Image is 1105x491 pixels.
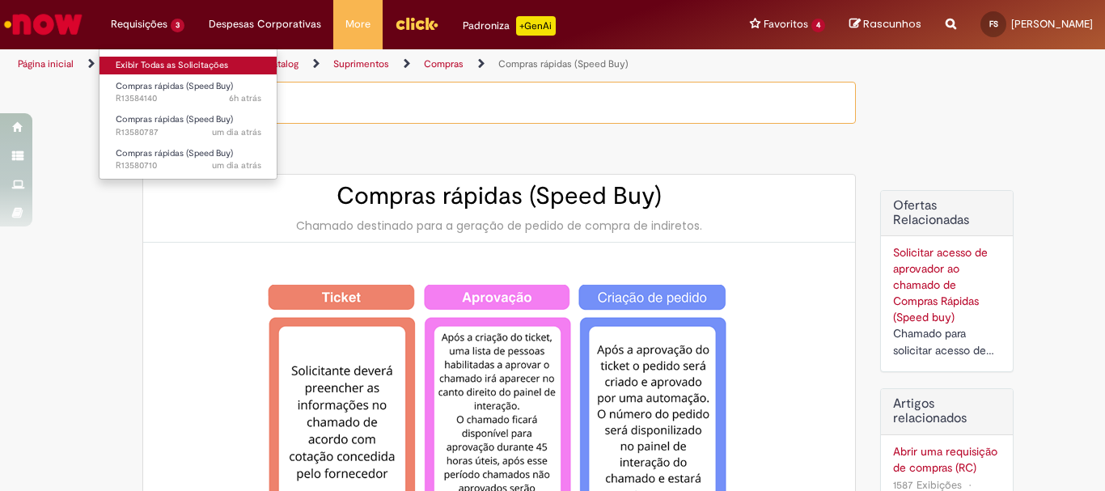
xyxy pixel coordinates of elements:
[116,159,261,172] span: R13580710
[893,245,988,324] a: Solicitar acesso de aprovador ao chamado de Compras Rápidas (Speed buy)
[863,16,921,32] span: Rascunhos
[395,11,438,36] img: click_logo_yellow_360x200.png
[142,82,856,124] div: Obrigatório um anexo.
[764,16,808,32] span: Favoritos
[229,92,261,104] time: 01/10/2025 08:29:03
[893,397,1001,425] h3: Artigos relacionados
[99,49,277,180] ul: Requisições
[989,19,998,29] span: FS
[229,92,261,104] span: 6h atrás
[116,80,233,92] span: Compras rápidas (Speed Buy)
[893,199,1001,227] h2: Ofertas Relacionadas
[209,16,321,32] span: Despesas Corporativas
[99,57,277,74] a: Exibir Todas as Solicitações
[212,159,261,171] time: 30/09/2025 11:01:25
[99,111,277,141] a: Aberto R13580787 : Compras rápidas (Speed Buy)
[116,92,261,105] span: R13584140
[880,190,1014,372] div: Ofertas Relacionadas
[333,57,389,70] a: Suprimentos
[99,145,277,175] a: Aberto R13580710 : Compras rápidas (Speed Buy)
[159,218,839,234] div: Chamado destinado para a geração de pedido de compra de indiretos.
[116,147,233,159] span: Compras rápidas (Speed Buy)
[12,49,725,79] ul: Trilhas de página
[212,126,261,138] span: um dia atrás
[99,78,277,108] a: Aberto R13584140 : Compras rápidas (Speed Buy)
[116,113,233,125] span: Compras rápidas (Speed Buy)
[893,325,1001,359] div: Chamado para solicitar acesso de aprovador ao ticket de Speed buy
[1011,17,1093,31] span: [PERSON_NAME]
[811,19,825,32] span: 4
[516,16,556,36] p: +GenAi
[18,57,74,70] a: Página inicial
[424,57,464,70] a: Compras
[111,16,167,32] span: Requisições
[159,183,839,210] h2: Compras rápidas (Speed Buy)
[849,17,921,32] a: Rascunhos
[2,8,85,40] img: ServiceNow
[171,19,184,32] span: 3
[463,16,556,36] div: Padroniza
[116,126,261,139] span: R13580787
[893,443,1001,476] a: Abrir uma requisição de compras (RC)
[498,57,629,70] a: Compras rápidas (Speed Buy)
[345,16,370,32] span: More
[212,159,261,171] span: um dia atrás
